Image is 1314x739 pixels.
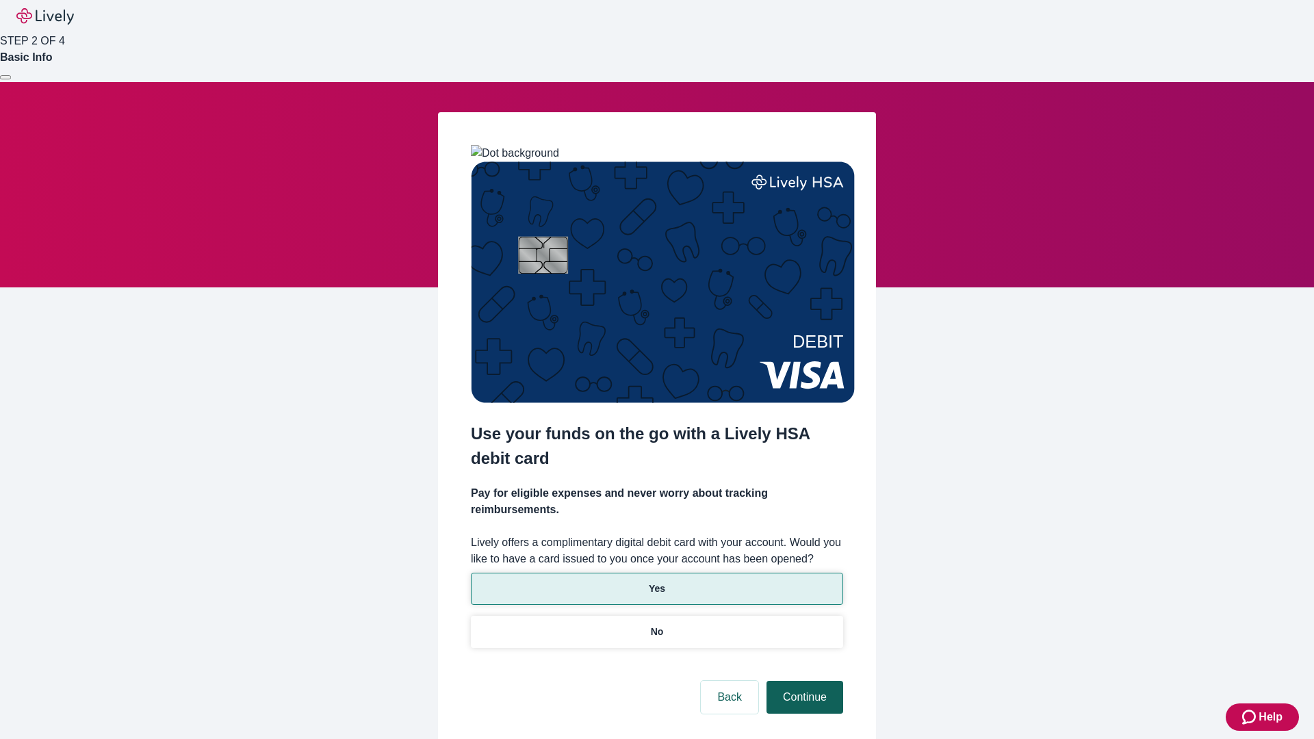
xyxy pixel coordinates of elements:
[471,573,843,605] button: Yes
[766,681,843,714] button: Continue
[1226,703,1299,731] button: Zendesk support iconHelp
[471,485,843,518] h4: Pay for eligible expenses and never worry about tracking reimbursements.
[1242,709,1259,725] svg: Zendesk support icon
[649,582,665,596] p: Yes
[471,616,843,648] button: No
[471,422,843,471] h2: Use your funds on the go with a Lively HSA debit card
[16,8,74,25] img: Lively
[1259,709,1283,725] span: Help
[701,681,758,714] button: Back
[471,534,843,567] label: Lively offers a complimentary digital debit card with your account. Would you like to have a card...
[651,625,664,639] p: No
[471,145,559,161] img: Dot background
[471,161,855,403] img: Debit card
